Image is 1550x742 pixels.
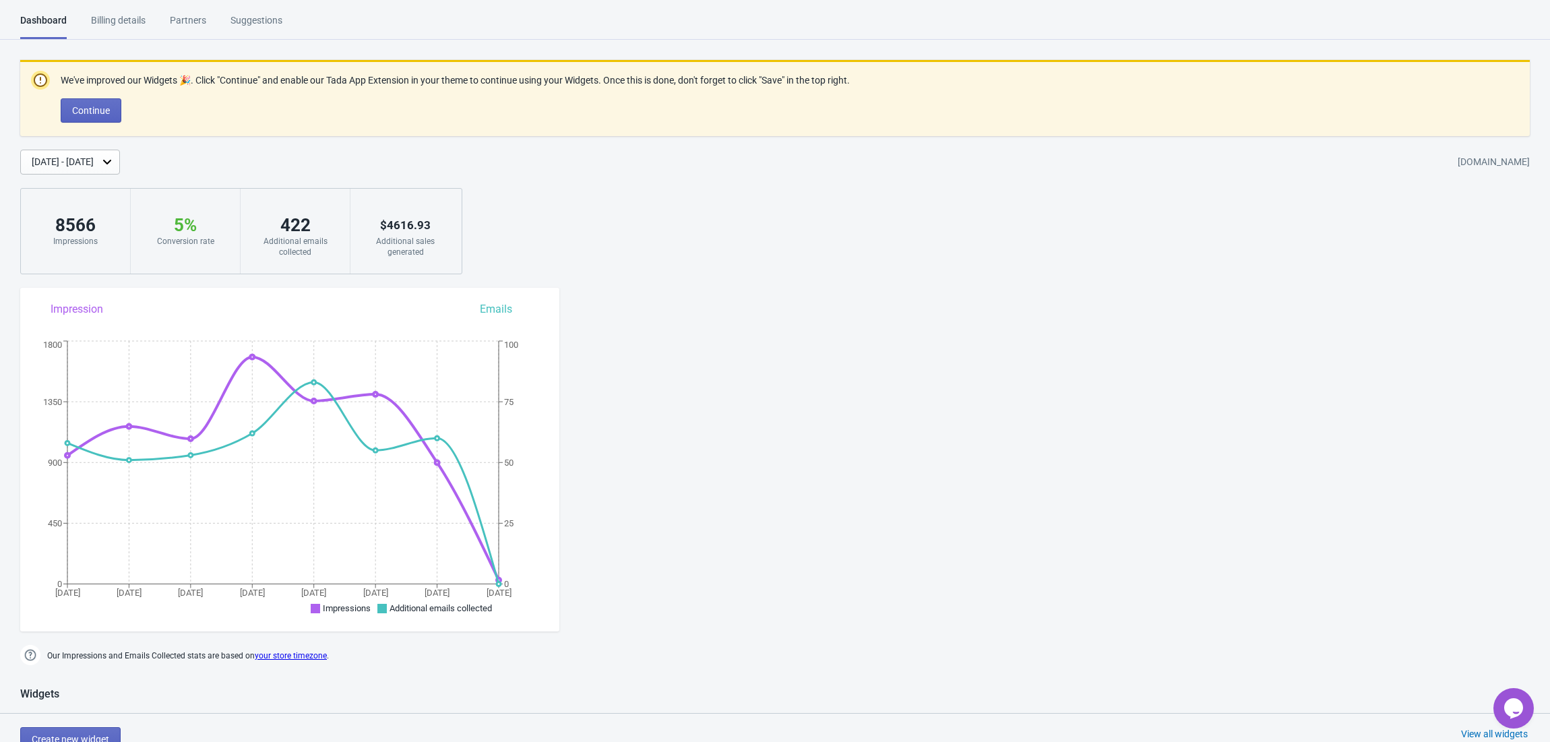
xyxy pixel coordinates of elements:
[20,645,40,665] img: help.png
[1461,727,1528,741] div: View all widgets
[363,588,388,598] tspan: [DATE]
[504,458,514,468] tspan: 50
[55,588,80,598] tspan: [DATE]
[43,340,62,350] tspan: 1800
[301,588,326,598] tspan: [DATE]
[487,588,511,598] tspan: [DATE]
[323,603,371,613] span: Impressions
[254,236,336,257] div: Additional emails collected
[34,214,117,236] div: 8566
[178,588,203,598] tspan: [DATE]
[364,236,447,257] div: Additional sales generated
[32,155,94,169] div: [DATE] - [DATE]
[43,397,62,407] tspan: 1350
[47,645,329,667] span: Our Impressions and Emails Collected stats are based on .
[425,588,449,598] tspan: [DATE]
[34,236,117,247] div: Impressions
[240,588,265,598] tspan: [DATE]
[20,13,67,39] div: Dashboard
[144,236,226,247] div: Conversion rate
[48,458,62,468] tspan: 900
[144,214,226,236] div: 5 %
[504,340,518,350] tspan: 100
[1458,150,1530,175] div: [DOMAIN_NAME]
[48,518,62,528] tspan: 450
[390,603,492,613] span: Additional emails collected
[61,98,121,123] button: Continue
[1493,688,1537,729] iframe: chat widget
[254,214,336,236] div: 422
[117,588,142,598] tspan: [DATE]
[230,13,282,37] div: Suggestions
[504,579,509,589] tspan: 0
[364,214,447,236] div: $ 4616.93
[504,397,514,407] tspan: 75
[57,579,62,589] tspan: 0
[504,518,514,528] tspan: 25
[170,13,206,37] div: Partners
[255,651,327,660] a: your store timezone
[91,13,146,37] div: Billing details
[72,105,110,116] span: Continue
[61,73,850,88] p: We've improved our Widgets 🎉. Click "Continue" and enable our Tada App Extension in your theme to...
